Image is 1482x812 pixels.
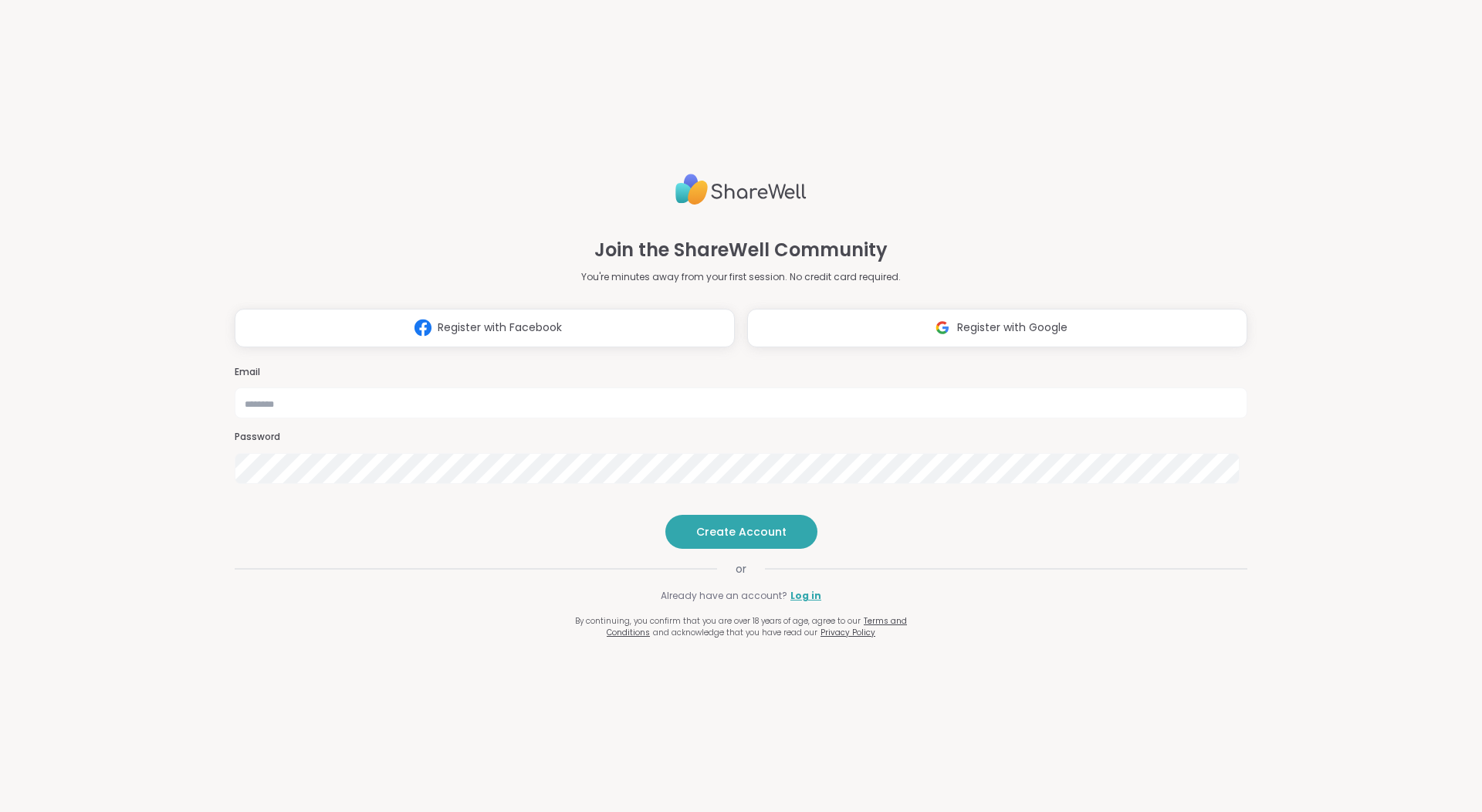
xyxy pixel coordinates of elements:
[438,320,562,336] span: Register with Facebook
[696,524,787,540] span: Create Account
[821,627,875,638] a: Privacy Policy
[661,589,787,603] span: Already have an account?
[957,320,1068,336] span: Register with Google
[665,515,817,549] button: Create Account
[581,270,901,284] p: You're minutes away from your first session. No credit card required.
[575,615,861,627] span: By continuing, you confirm that you are over 18 years of age, agree to our
[607,615,907,638] a: Terms and Conditions
[747,309,1247,347] button: Register with Google
[928,313,957,342] img: ShareWell Logomark
[717,561,765,577] span: or
[675,167,807,211] img: ShareWell Logo
[235,431,1247,444] h3: Password
[594,236,888,264] h1: Join the ShareWell Community
[235,309,735,347] button: Register with Facebook
[790,589,821,603] a: Log in
[653,627,817,638] span: and acknowledge that you have read our
[408,313,438,342] img: ShareWell Logomark
[235,366,1247,379] h3: Email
